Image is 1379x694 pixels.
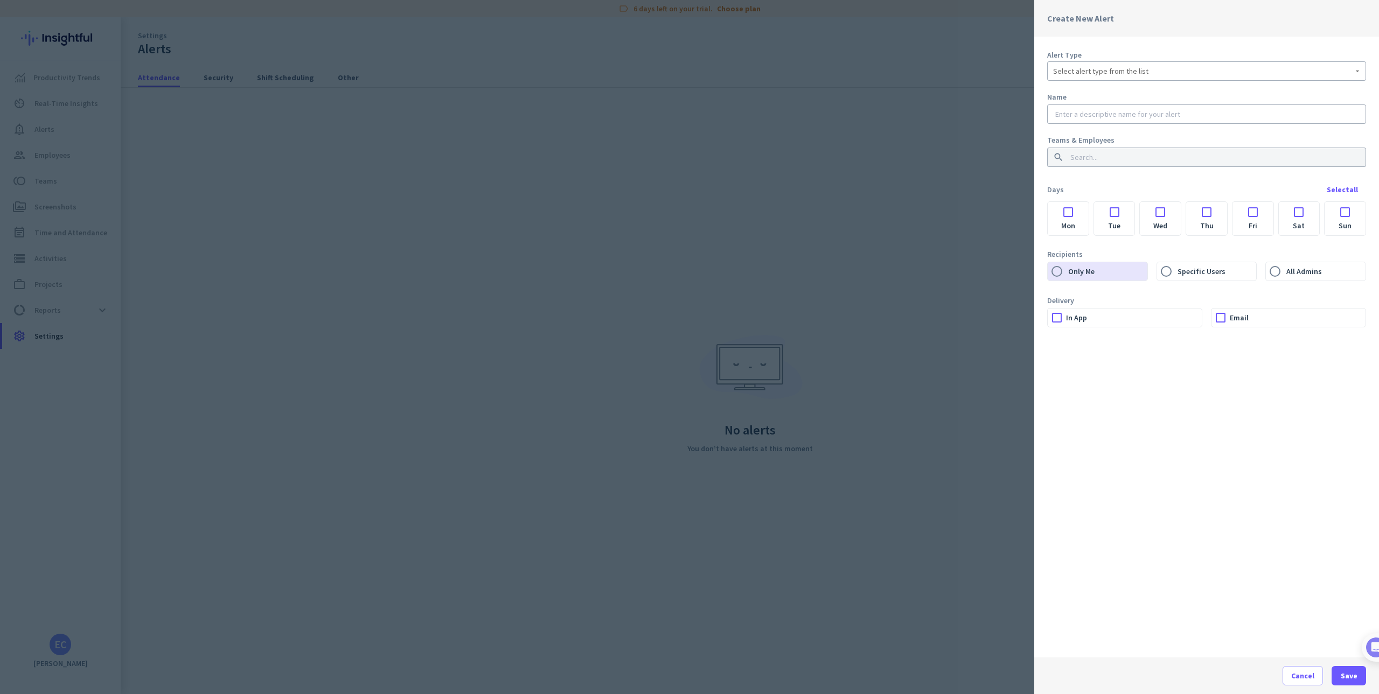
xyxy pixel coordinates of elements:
[92,5,126,23] h1: Tasks
[137,142,205,153] p: About 10 minutes
[1283,666,1323,685] button: Cancel
[15,41,200,80] div: 🎊 Welcome to Insightful! 🎊
[1232,216,1273,235] label: Fri
[1066,262,1147,281] label: Only Me
[38,113,55,130] img: Profile image for Tamara
[1047,50,1366,60] label: Alert Type
[1175,262,1257,281] label: Specific Users
[1094,216,1135,235] label: Tue
[20,184,196,201] div: 1Add employees
[1053,109,1360,120] input: Enter a descriptive name for your alert
[1048,216,1089,235] label: Mon
[41,205,187,250] div: It's time to add your employees! This is crucial since Insightful will start collecting their act...
[1341,670,1357,681] span: Save
[1047,135,1115,145] label: Teams & Employees
[16,363,38,370] span: Home
[1047,184,1064,195] label: Days
[1068,152,1339,163] input: Search...
[11,142,38,153] p: 4 steps
[1325,216,1366,235] label: Sun
[1186,216,1227,235] label: Thu
[162,336,215,379] button: Tasks
[54,336,108,379] button: Messages
[1047,92,1067,102] label: Name
[126,363,143,370] span: Help
[189,4,208,24] div: Close
[1230,309,1366,327] label: Email
[1279,216,1320,235] label: Sat
[41,303,124,314] button: Mark as completed
[1047,295,1074,306] label: Delivery
[108,336,162,379] button: Help
[1066,309,1202,327] label: In App
[1140,216,1181,235] label: Wed
[1284,262,1366,281] label: All Admins
[1319,180,1366,199] button: Selectall
[177,363,200,370] span: Tasks
[1291,670,1314,681] span: Cancel
[1327,186,1358,193] div: Select all
[60,116,177,127] div: [PERSON_NAME] from Insightful
[15,80,200,106] div: You're just a few steps away from completing the essential app setup
[41,187,183,198] div: Add employees
[1332,666,1366,685] button: Save
[1047,12,1114,25] p: Create New Alert
[62,363,100,370] span: Messages
[1053,152,1064,163] i: search
[41,259,117,281] a: Show me how
[41,250,187,281] div: Show me how
[1047,249,1083,260] label: Recipients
